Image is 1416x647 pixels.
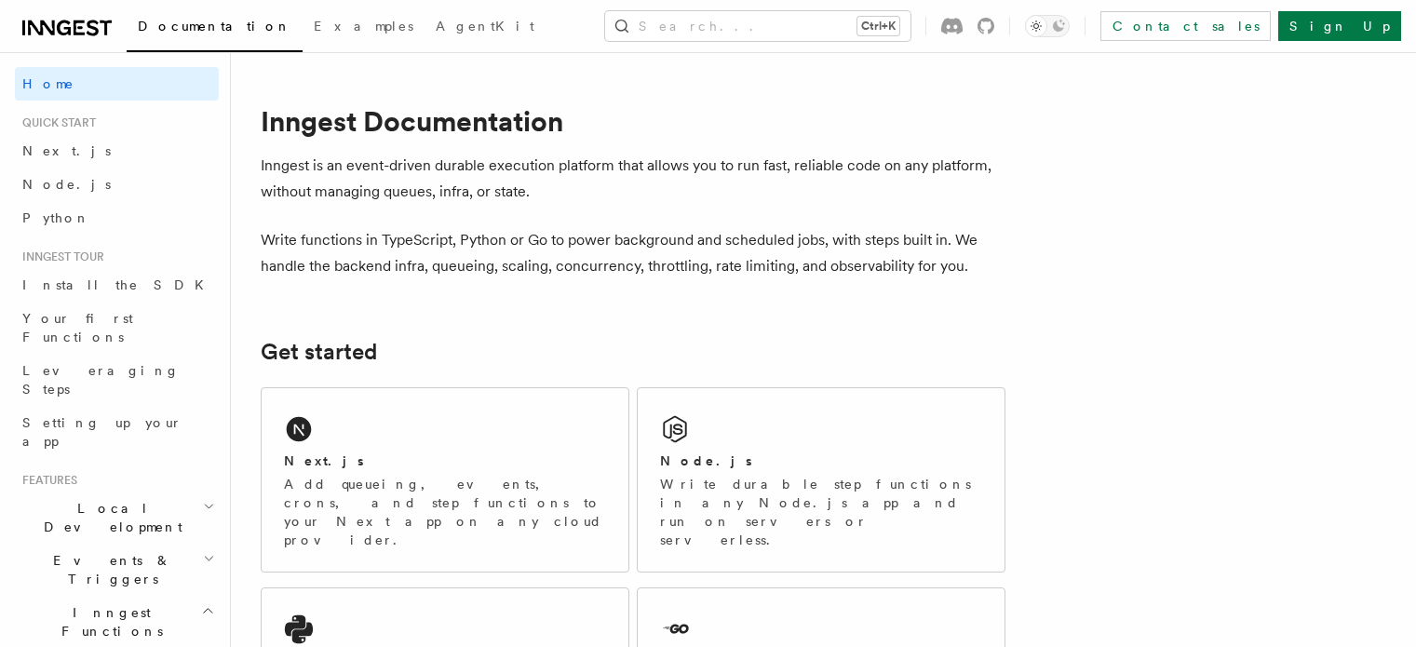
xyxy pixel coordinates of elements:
[314,19,413,34] span: Examples
[425,6,546,50] a: AgentKit
[1100,11,1271,41] a: Contact sales
[1025,15,1070,37] button: Toggle dark mode
[660,452,752,470] h2: Node.js
[15,201,219,235] a: Python
[605,11,910,41] button: Search...Ctrl+K
[15,67,219,101] a: Home
[261,339,377,365] a: Get started
[284,475,606,549] p: Add queueing, events, crons, and step functions to your Next app on any cloud provider.
[22,74,74,93] span: Home
[15,406,219,458] a: Setting up your app
[857,17,899,35] kbd: Ctrl+K
[22,143,111,158] span: Next.js
[22,177,111,192] span: Node.js
[15,603,201,640] span: Inngest Functions
[261,227,1005,279] p: Write functions in TypeScript, Python or Go to power background and scheduled jobs, with steps bu...
[436,19,534,34] span: AgentKit
[15,134,219,168] a: Next.js
[15,499,203,536] span: Local Development
[15,492,219,544] button: Local Development
[303,6,425,50] a: Examples
[127,6,303,52] a: Documentation
[1278,11,1401,41] a: Sign Up
[660,475,982,549] p: Write durable step functions in any Node.js app and run on servers or serverless.
[284,452,364,470] h2: Next.js
[15,544,219,596] button: Events & Triggers
[15,115,96,130] span: Quick start
[15,168,219,201] a: Node.js
[15,473,77,488] span: Features
[261,153,1005,205] p: Inngest is an event-driven durable execution platform that allows you to run fast, reliable code ...
[15,268,219,302] a: Install the SDK
[15,551,203,588] span: Events & Triggers
[261,387,629,573] a: Next.jsAdd queueing, events, crons, and step functions to your Next app on any cloud provider.
[22,210,90,225] span: Python
[22,363,180,397] span: Leveraging Steps
[22,415,182,449] span: Setting up your app
[15,302,219,354] a: Your first Functions
[15,354,219,406] a: Leveraging Steps
[637,387,1005,573] a: Node.jsWrite durable step functions in any Node.js app and run on servers or serverless.
[22,311,133,344] span: Your first Functions
[22,277,215,292] span: Install the SDK
[138,19,291,34] span: Documentation
[261,104,1005,138] h1: Inngest Documentation
[15,249,104,264] span: Inngest tour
